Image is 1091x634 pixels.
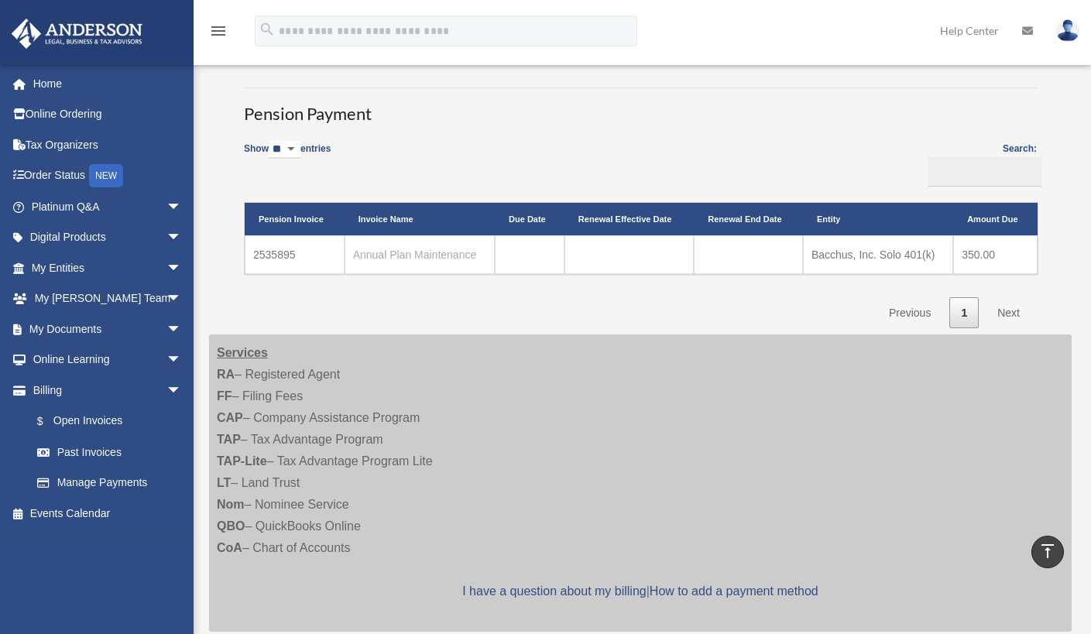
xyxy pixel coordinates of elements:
[166,191,197,223] span: arrow_drop_down
[217,346,268,359] strong: Services
[11,252,205,283] a: My Entitiesarrow_drop_down
[953,235,1038,274] td: 350.00
[166,344,197,376] span: arrow_drop_down
[209,27,228,40] a: menu
[564,203,694,235] th: Renewal Effective Date: activate to sort column ascending
[11,160,205,192] a: Order StatusNEW
[244,141,331,174] label: Show entries
[217,541,242,554] strong: CoA
[46,412,53,431] span: $
[22,406,190,437] a: $Open Invoices
[11,498,205,529] a: Events Calendar
[217,368,235,381] strong: RA
[245,235,345,274] td: 2535895
[11,222,205,253] a: Digital Productsarrow_drop_down
[209,22,228,40] i: menu
[11,314,205,344] a: My Documentsarrow_drop_down
[166,375,197,406] span: arrow_drop_down
[22,468,197,499] a: Manage Payments
[650,584,818,598] a: How to add a payment method
[217,454,267,468] strong: TAP-Lite
[928,157,1041,187] input: Search:
[11,283,205,314] a: My [PERSON_NAME] Teamarrow_drop_down
[953,203,1038,235] th: Amount Due: activate to sort column ascending
[244,87,1037,126] h3: Pension Payment
[803,235,953,274] td: Bacchus, Inc. Solo 401(k)
[462,584,646,598] a: I have a question about my billing
[217,581,1064,602] p: |
[166,314,197,345] span: arrow_drop_down
[166,252,197,284] span: arrow_drop_down
[1031,536,1064,568] a: vertical_align_top
[11,129,205,160] a: Tax Organizers
[803,203,953,235] th: Entity: activate to sort column ascending
[217,433,241,446] strong: TAP
[217,498,245,511] strong: Nom
[209,334,1072,632] div: – Registered Agent – Filing Fees – Company Assistance Program – Tax Advantage Program – Tax Advan...
[245,203,345,235] th: Pension Invoice: activate to sort column descending
[11,344,205,375] a: Online Learningarrow_drop_down
[694,203,803,235] th: Renewal End Date: activate to sort column ascending
[1038,542,1057,560] i: vertical_align_top
[986,297,1031,329] a: Next
[217,476,231,489] strong: LT
[11,68,205,99] a: Home
[345,203,495,235] th: Invoice Name: activate to sort column ascending
[924,141,1037,187] label: Search:
[495,203,564,235] th: Due Date: activate to sort column ascending
[949,297,979,329] a: 1
[89,164,123,187] div: NEW
[166,222,197,254] span: arrow_drop_down
[22,437,197,468] a: Past Invoices
[11,375,197,406] a: Billingarrow_drop_down
[11,191,205,222] a: Platinum Q&Aarrow_drop_down
[877,297,942,329] a: Previous
[217,519,245,533] strong: QBO
[11,99,205,130] a: Online Ordering
[259,21,276,38] i: search
[217,389,232,403] strong: FF
[1056,19,1079,42] img: User Pic
[217,411,243,424] strong: CAP
[166,283,197,315] span: arrow_drop_down
[7,19,147,49] img: Anderson Advisors Platinum Portal
[353,248,477,261] a: Annual Plan Maintenance
[269,141,300,159] select: Showentries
